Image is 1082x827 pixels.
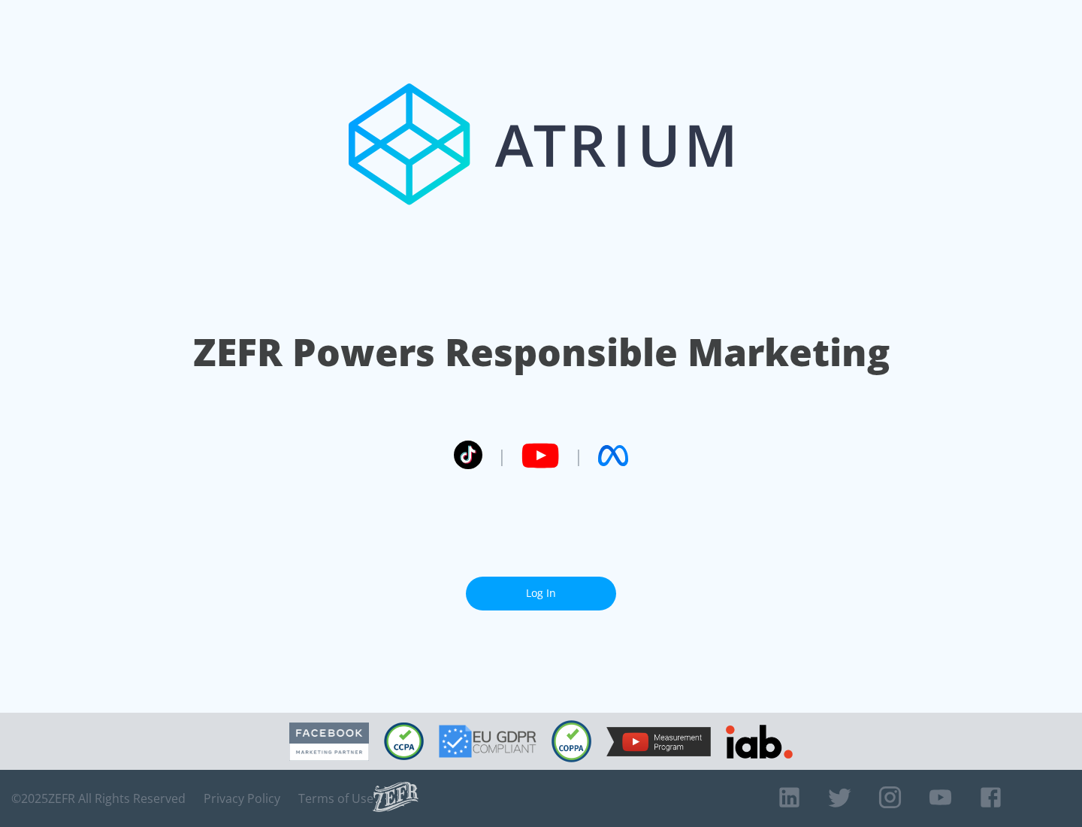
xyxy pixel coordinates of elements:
span: | [497,444,506,467]
h1: ZEFR Powers Responsible Marketing [193,326,890,378]
span: © 2025 ZEFR All Rights Reserved [11,791,186,806]
img: COPPA Compliant [552,720,591,762]
img: CCPA Compliant [384,722,424,760]
img: GDPR Compliant [439,725,536,758]
img: Facebook Marketing Partner [289,722,369,761]
a: Terms of Use [298,791,373,806]
img: YouTube Measurement Program [606,727,711,756]
img: IAB [726,725,793,759]
a: Privacy Policy [204,791,280,806]
a: Log In [466,577,616,610]
span: | [574,444,583,467]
